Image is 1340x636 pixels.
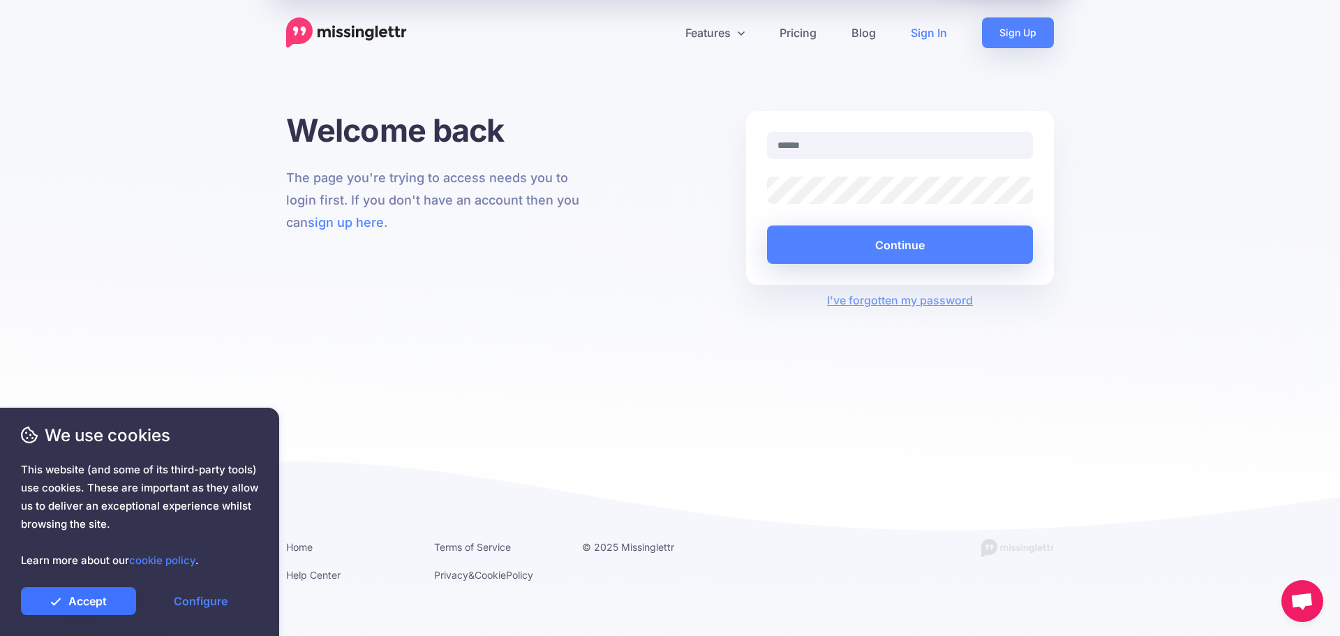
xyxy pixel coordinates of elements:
[286,569,341,581] a: Help Center
[286,167,594,234] p: The page you're trying to access needs you to login first. If you don't have an account then you ...
[582,538,709,556] li: © 2025 Missinglettr
[143,587,258,615] a: Configure
[434,566,561,584] li: & Policy
[834,17,893,48] a: Blog
[1281,580,1323,622] div: Open chat
[21,423,258,448] span: We use cookies
[982,17,1054,48] a: Sign Up
[893,17,965,48] a: Sign In
[434,569,468,581] a: Privacy
[762,17,834,48] a: Pricing
[668,17,762,48] a: Features
[767,225,1033,264] button: Continue
[129,554,195,567] a: cookie policy
[475,569,506,581] a: Cookie
[434,541,511,553] a: Terms of Service
[21,461,258,570] span: This website (and some of its third-party tools) use cookies. These are important as they allow u...
[21,587,136,615] a: Accept
[286,541,313,553] a: Home
[286,111,594,149] h1: Welcome back
[827,293,973,307] a: I've forgotten my password
[308,215,384,230] a: sign up here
